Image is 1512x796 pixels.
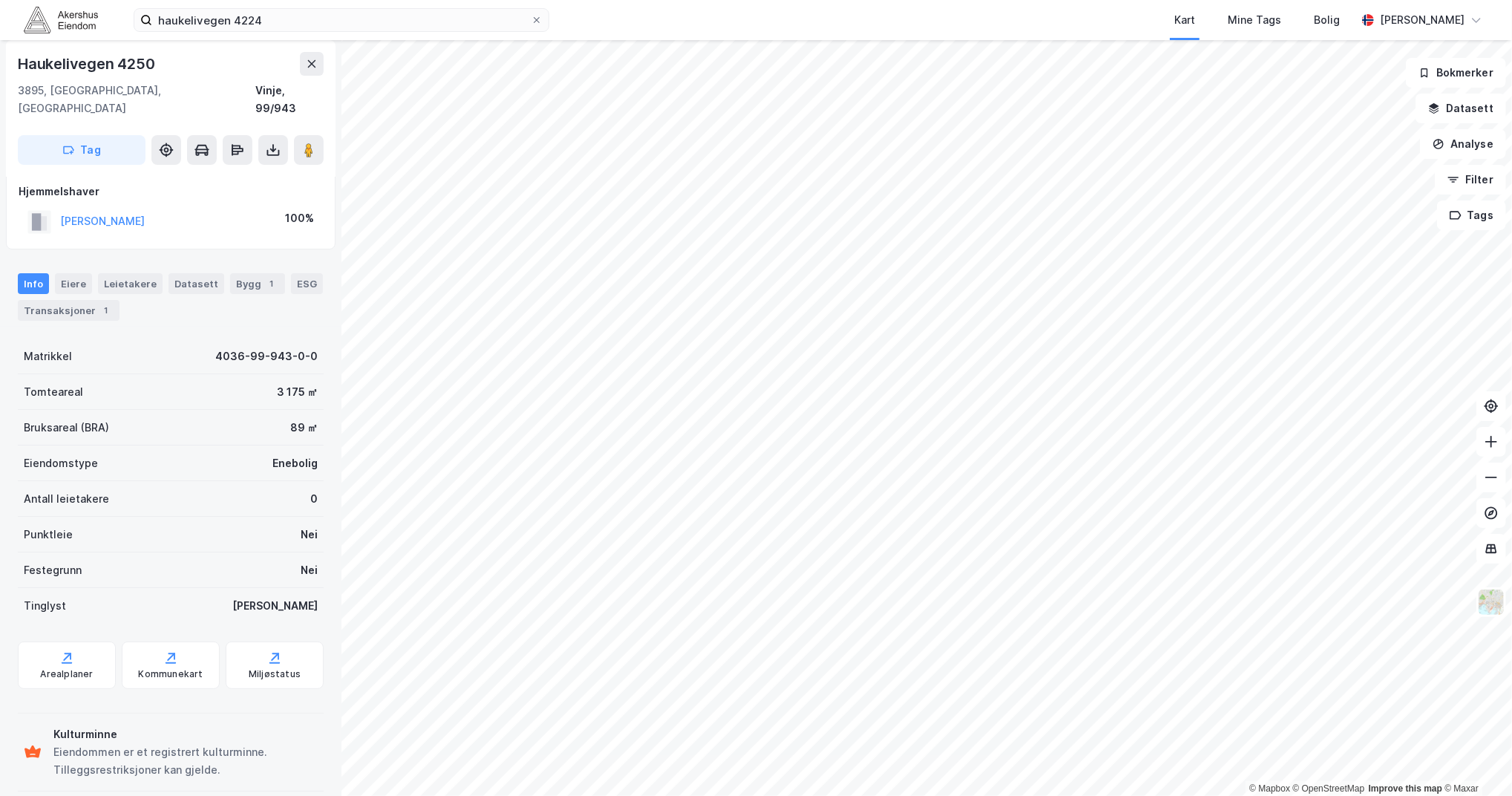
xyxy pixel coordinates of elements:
[301,526,318,544] div: Nei
[24,454,98,472] div: Eiendomstype
[18,135,145,165] button: Tag
[1438,725,1512,796] iframe: Chat Widget
[168,273,224,294] div: Datasett
[1438,725,1512,796] div: Kontrollprogram for chat
[310,490,318,508] div: 0
[24,7,98,33] img: akershus-eiendom-logo.9091f326c980b4bce74ccdd9f866810c.svg
[291,273,323,294] div: ESG
[1228,11,1281,29] div: Mine Tags
[1380,11,1464,29] div: [PERSON_NAME]
[24,383,83,401] div: Tomteareal
[215,348,318,365] div: 4036-99-943-0-0
[53,725,318,743] div: Kulturminne
[18,273,49,294] div: Info
[24,419,109,437] div: Bruksareal (BRA)
[272,454,318,472] div: Enebolig
[1314,11,1340,29] div: Bolig
[232,597,318,615] div: [PERSON_NAME]
[24,490,109,508] div: Antall leietakere
[18,300,120,321] div: Transaksjoner
[152,9,531,31] input: Søk på adresse, matrikkel, gårdeiere, leietakere eller personer
[249,668,301,680] div: Miljøstatus
[24,561,82,579] div: Festegrunn
[255,82,324,117] div: Vinje, 99/943
[290,419,318,437] div: 89 ㎡
[1416,94,1506,123] button: Datasett
[24,526,73,544] div: Punktleie
[1369,783,1442,794] a: Improve this map
[53,743,318,779] div: Eiendommen er et registrert kulturminne. Tilleggsrestriksjoner kan gjelde.
[24,597,66,615] div: Tinglyst
[1477,588,1505,616] img: Z
[1174,11,1195,29] div: Kart
[99,303,114,318] div: 1
[19,183,323,200] div: Hjemmelshaver
[18,52,158,76] div: Haukelivegen 4250
[1435,165,1506,195] button: Filter
[301,561,318,579] div: Nei
[277,383,318,401] div: 3 175 ㎡
[1420,129,1506,159] button: Analyse
[1406,58,1506,88] button: Bokmerker
[55,273,92,294] div: Eiere
[285,209,314,227] div: 100%
[1249,783,1290,794] a: Mapbox
[264,276,279,291] div: 1
[18,82,255,117] div: 3895, [GEOGRAPHIC_DATA], [GEOGRAPHIC_DATA]
[1293,783,1365,794] a: OpenStreetMap
[40,668,93,680] div: Arealplaner
[24,348,72,365] div: Matrikkel
[138,668,203,680] div: Kommunekart
[230,273,285,294] div: Bygg
[1437,200,1506,230] button: Tags
[98,273,163,294] div: Leietakere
